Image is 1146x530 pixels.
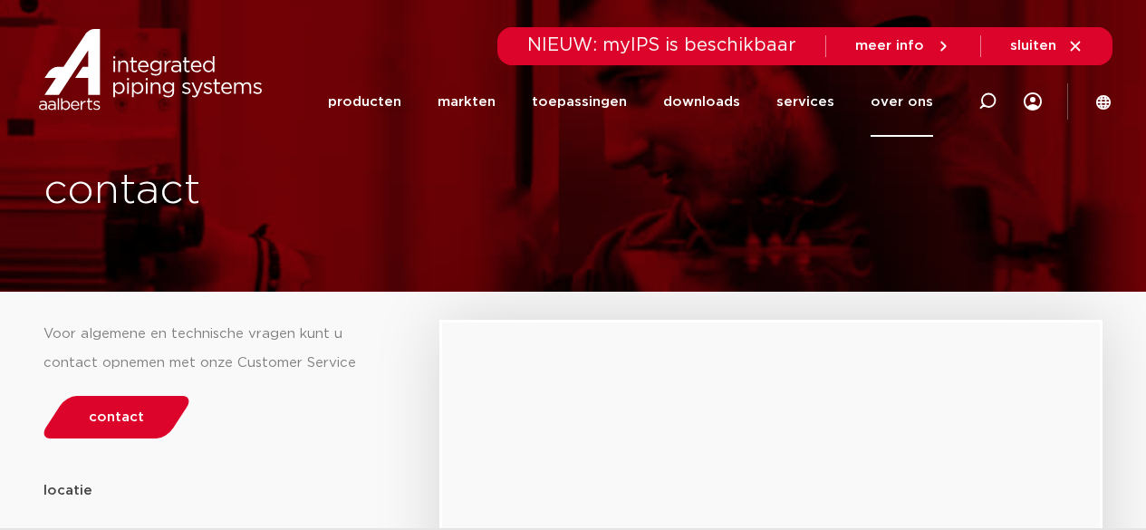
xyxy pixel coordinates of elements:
[328,67,933,137] nav: Menu
[43,320,386,378] div: Voor algemene en technische vragen kunt u contact opnemen met onze Customer Service
[855,39,924,53] span: meer info
[89,410,144,424] span: contact
[527,36,796,54] span: NIEUW: myIPS is beschikbaar
[328,67,401,137] a: producten
[855,38,951,54] a: meer info
[532,67,627,137] a: toepassingen
[43,162,640,220] h1: contact
[43,484,92,497] strong: locatie
[438,67,496,137] a: markten
[1010,39,1056,53] span: sluiten
[663,67,740,137] a: downloads
[38,396,194,438] a: contact
[776,67,834,137] a: services
[1010,38,1083,54] a: sluiten
[871,67,933,137] a: over ons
